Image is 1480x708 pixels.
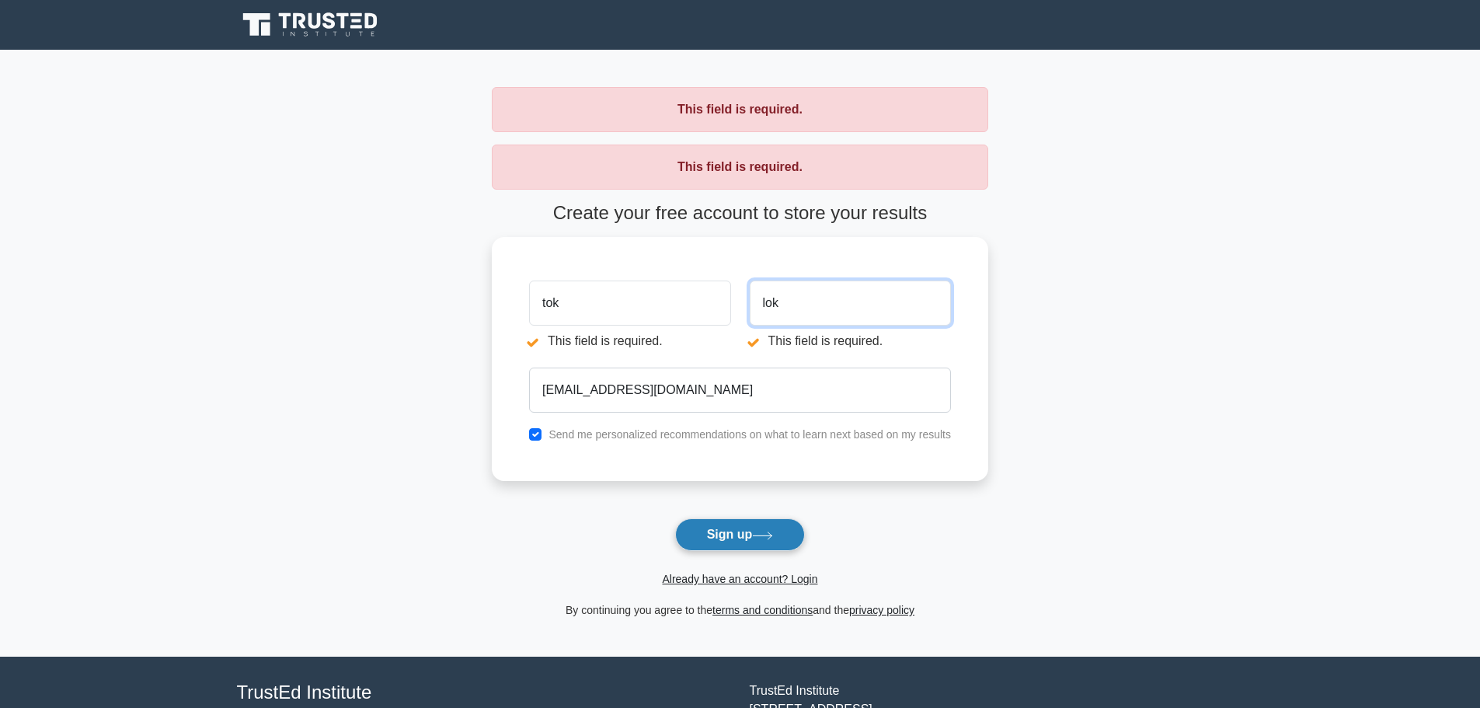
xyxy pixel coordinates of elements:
[750,281,951,326] input: Last name
[712,604,813,616] a: terms and conditions
[675,518,806,551] button: Sign up
[849,604,914,616] a: privacy policy
[677,160,803,173] strong: This field is required.
[492,202,988,225] h4: Create your free account to store your results
[529,332,730,351] li: This field is required.
[482,601,998,619] div: By continuing you agree to the and the
[529,281,730,326] input: First name
[677,103,803,116] strong: This field is required.
[529,368,951,413] input: Email
[662,573,817,585] a: Already have an account? Login
[548,428,951,441] label: Send me personalized recommendations on what to learn next based on my results
[237,682,731,704] h4: TrustEd Institute
[750,332,951,351] li: This field is required.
